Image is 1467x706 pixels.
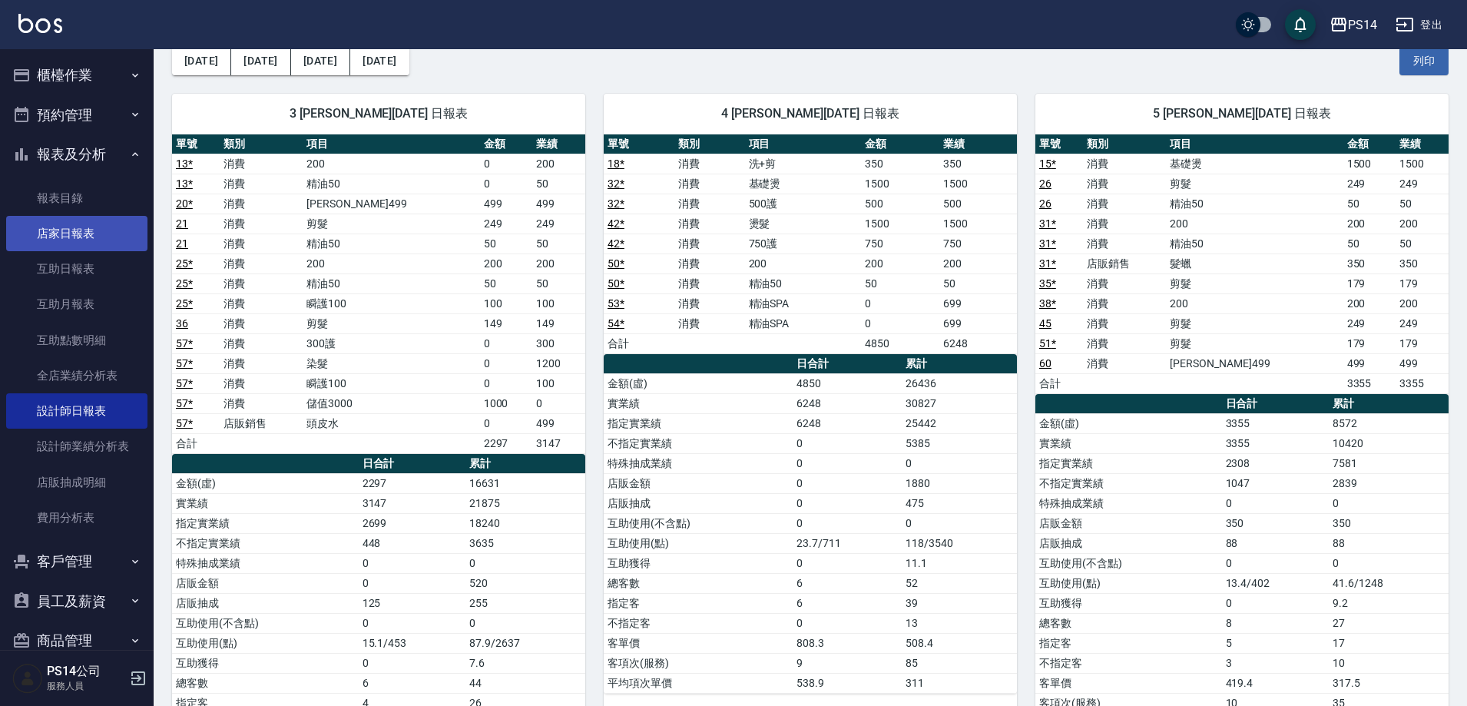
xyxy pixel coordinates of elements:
[674,134,745,154] th: 類別
[604,453,793,473] td: 特殊抽成業績
[793,473,902,493] td: 0
[1083,313,1166,333] td: 消費
[1396,313,1449,333] td: 249
[6,134,147,174] button: 報表及分析
[902,433,1017,453] td: 5385
[622,106,998,121] span: 4 [PERSON_NAME][DATE] 日報表
[359,493,466,513] td: 3147
[902,453,1017,473] td: 0
[480,333,533,353] td: 0
[604,513,793,533] td: 互助使用(不含點)
[745,214,862,234] td: 燙髮
[291,47,350,75] button: [DATE]
[1329,413,1449,433] td: 8572
[1035,573,1222,593] td: 互助使用(點)
[604,333,674,353] td: 合計
[1343,273,1396,293] td: 179
[902,493,1017,513] td: 475
[674,154,745,174] td: 消費
[480,413,533,433] td: 0
[303,234,479,254] td: 精油50
[861,333,939,353] td: 4850
[465,493,585,513] td: 21875
[303,353,479,373] td: 染髮
[1054,106,1430,121] span: 5 [PERSON_NAME][DATE] 日報表
[303,293,479,313] td: 瞬護100
[1389,11,1449,39] button: 登出
[1222,573,1330,593] td: 13.4/402
[604,493,793,513] td: 店販抽成
[793,373,902,393] td: 4850
[1083,293,1166,313] td: 消費
[1329,493,1449,513] td: 0
[902,393,1017,413] td: 30827
[1035,134,1083,154] th: 單號
[1083,154,1166,174] td: 消費
[6,621,147,661] button: 商品管理
[172,613,359,633] td: 互助使用(不含點)
[480,433,533,453] td: 2297
[604,393,793,413] td: 實業績
[465,553,585,573] td: 0
[1343,254,1396,273] td: 350
[745,313,862,333] td: 精油SPA
[480,313,533,333] td: 149
[1329,553,1449,573] td: 0
[1343,353,1396,373] td: 499
[674,254,745,273] td: 消費
[1035,453,1222,473] td: 指定實業績
[1166,353,1343,373] td: [PERSON_NAME]499
[359,613,466,633] td: 0
[172,493,359,513] td: 實業績
[1083,234,1166,254] td: 消費
[1166,254,1343,273] td: 髮蠟
[674,234,745,254] td: 消費
[6,429,147,464] a: 設計師業績分析表
[190,106,567,121] span: 3 [PERSON_NAME][DATE] 日報表
[793,513,902,533] td: 0
[220,373,303,393] td: 消費
[1166,214,1343,234] td: 200
[1329,394,1449,414] th: 累計
[172,47,231,75] button: [DATE]
[1035,593,1222,613] td: 互助獲得
[793,553,902,573] td: 0
[939,273,1017,293] td: 50
[480,214,533,234] td: 249
[1329,453,1449,473] td: 7581
[939,194,1017,214] td: 500
[220,154,303,174] td: 消費
[303,194,479,214] td: [PERSON_NAME]499
[745,194,862,214] td: 500護
[1343,293,1396,313] td: 200
[793,393,902,413] td: 6248
[861,234,939,254] td: 750
[532,134,585,154] th: 業績
[902,354,1017,374] th: 累計
[793,593,902,613] td: 6
[1083,194,1166,214] td: 消費
[1222,394,1330,414] th: 日合計
[172,473,359,493] td: 金額(虛)
[604,413,793,433] td: 指定實業績
[172,573,359,593] td: 店販金額
[303,333,479,353] td: 300護
[303,273,479,293] td: 精油50
[480,234,533,254] td: 50
[6,95,147,135] button: 預約管理
[1343,194,1396,214] td: 50
[6,251,147,287] a: 互助日報表
[532,293,585,313] td: 100
[674,293,745,313] td: 消費
[1166,273,1343,293] td: 剪髮
[480,154,533,174] td: 0
[465,533,585,553] td: 3635
[793,573,902,593] td: 6
[172,553,359,573] td: 特殊抽成業績
[902,593,1017,613] td: 39
[303,413,479,433] td: 頭皮水
[303,214,479,234] td: 剪髮
[1039,177,1051,190] a: 26
[939,313,1017,333] td: 699
[532,154,585,174] td: 200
